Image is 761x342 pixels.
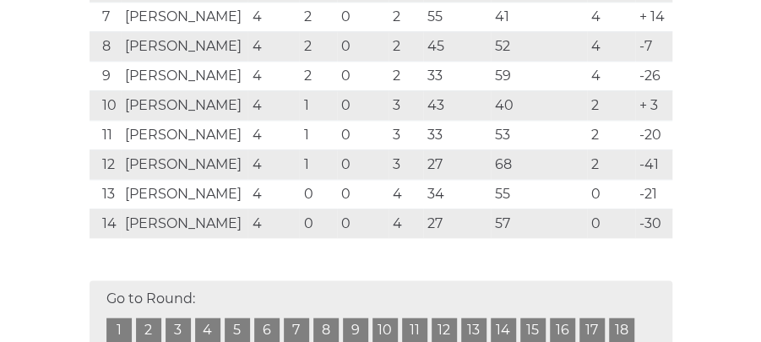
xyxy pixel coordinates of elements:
td: -20 [635,120,672,149]
td: [PERSON_NAME] [121,90,247,120]
td: 2 [389,31,423,61]
td: 41 [491,2,587,31]
td: [PERSON_NAME] [121,120,247,149]
td: 40 [491,90,587,120]
td: 53 [491,120,587,149]
td: 43 [423,90,491,120]
td: 2 [299,31,337,61]
td: 57 [491,209,587,238]
td: -30 [635,209,672,238]
td: 59 [491,61,587,90]
td: 2 [587,90,635,120]
td: 52 [491,31,587,61]
td: 0 [299,209,337,238]
td: 4 [389,209,423,238]
td: 3 [389,120,423,149]
td: + 14 [635,2,672,31]
td: 68 [491,149,587,179]
td: 4 [247,209,299,238]
td: 4 [247,179,299,209]
td: 55 [491,179,587,209]
td: 1 [299,120,337,149]
td: 0 [337,179,389,209]
td: + 3 [635,90,672,120]
td: 2 [299,61,337,90]
td: [PERSON_NAME] [121,2,247,31]
td: 3 [389,90,423,120]
td: 0 [337,120,389,149]
td: 4 [247,61,299,90]
td: 0 [337,61,389,90]
td: [PERSON_NAME] [121,179,247,209]
td: 4 [247,2,299,31]
td: 27 [423,209,491,238]
td: [PERSON_NAME] [121,61,247,90]
td: 27 [423,149,491,179]
td: 33 [423,61,491,90]
td: 2 [587,120,635,149]
td: 0 [337,2,389,31]
td: 0 [587,179,635,209]
td: 45 [423,31,491,61]
td: 4 [247,90,299,120]
td: 2 [299,2,337,31]
td: -21 [635,179,672,209]
td: 0 [337,31,389,61]
td: 4 [587,31,635,61]
td: 3 [389,149,423,179]
td: 4 [247,149,299,179]
td: -7 [635,31,672,61]
td: 0 [587,209,635,238]
td: 1 [299,149,337,179]
td: 11 [90,120,122,149]
td: 0 [337,90,389,120]
td: 34 [423,179,491,209]
td: 8 [90,31,122,61]
td: 9 [90,61,122,90]
td: [PERSON_NAME] [121,31,247,61]
td: 0 [337,149,389,179]
td: 13 [90,179,122,209]
td: 12 [90,149,122,179]
td: 0 [337,209,389,238]
td: 4 [247,31,299,61]
td: 7 [90,2,122,31]
td: [PERSON_NAME] [121,209,247,238]
td: 10 [90,90,122,120]
td: -26 [635,61,672,90]
td: 0 [299,179,337,209]
td: 2 [389,2,423,31]
td: 1 [299,90,337,120]
td: 2 [587,149,635,179]
td: 4 [587,2,635,31]
td: 4 [389,179,423,209]
td: [PERSON_NAME] [121,149,247,179]
td: 4 [587,61,635,90]
td: 14 [90,209,122,238]
td: 2 [389,61,423,90]
td: 4 [247,120,299,149]
td: 33 [423,120,491,149]
td: -41 [635,149,672,179]
td: 55 [423,2,491,31]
